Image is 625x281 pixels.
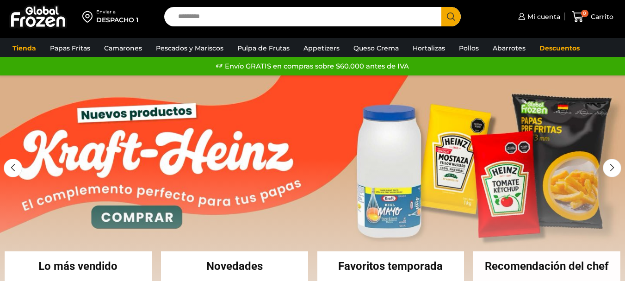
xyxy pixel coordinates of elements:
[5,261,152,272] h2: Lo más vendido
[488,39,530,57] a: Abarrotes
[96,15,138,25] div: DESPACHO 1
[525,12,560,21] span: Mi cuenta
[4,159,22,177] div: Previous slide
[454,39,483,57] a: Pollos
[516,7,560,26] a: Mi cuenta
[473,261,620,272] h2: Recomendación del chef
[299,39,344,57] a: Appetizers
[99,39,147,57] a: Camarones
[588,12,613,21] span: Carrito
[349,39,403,57] a: Queso Crema
[161,261,308,272] h2: Novedades
[569,6,616,28] a: 0 Carrito
[441,7,461,26] button: Search button
[317,261,464,272] h2: Favoritos temporada
[151,39,228,57] a: Pescados y Mariscos
[96,9,138,15] div: Enviar a
[82,9,96,25] img: address-field-icon.svg
[408,39,450,57] a: Hortalizas
[8,39,41,57] a: Tienda
[233,39,294,57] a: Pulpa de Frutas
[581,10,588,17] span: 0
[535,39,584,57] a: Descuentos
[45,39,95,57] a: Papas Fritas
[603,159,621,177] div: Next slide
